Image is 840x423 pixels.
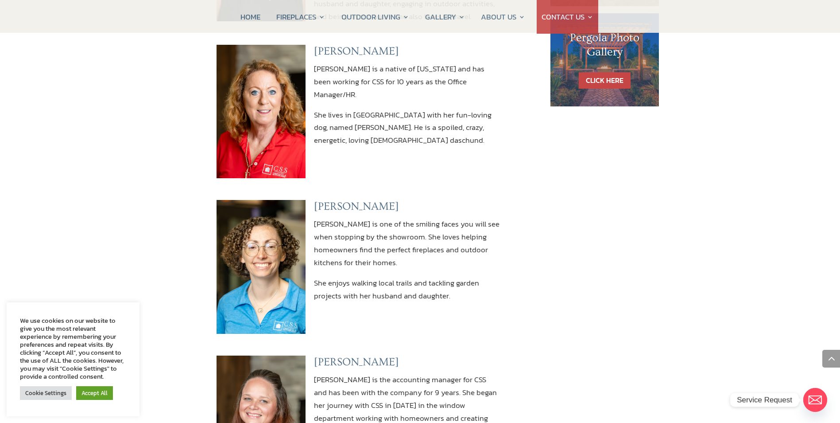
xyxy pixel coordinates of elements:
[76,386,113,400] a: Accept All
[314,45,500,63] h3: [PERSON_NAME]
[803,388,827,412] a: Email
[20,386,72,400] a: Cookie Settings
[217,45,306,179] img: christeena
[568,31,642,63] h1: Pergola Photo Gallery
[314,356,500,373] h3: [PERSON_NAME]
[314,277,500,302] p: She enjoys walking local trails and tackling garden projects with her husband and daughter.
[314,63,500,109] p: [PERSON_NAME] is a native of [US_STATE] and has been working for CSS for 10 years as the Office M...
[217,200,306,334] img: amy_2X3
[20,317,126,380] div: We use cookies on our website to give you the most relevant experience by remembering your prefer...
[314,218,500,277] p: [PERSON_NAME] is one of the smiling faces you will see when stopping by the showroom. She loves h...
[579,72,631,89] a: CLICK HERE
[314,109,500,147] p: She lives in [GEOGRAPHIC_DATA] with her fun-loving dog, named [PERSON_NAME]. He is a spoiled, cra...
[314,200,500,218] h3: [PERSON_NAME]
